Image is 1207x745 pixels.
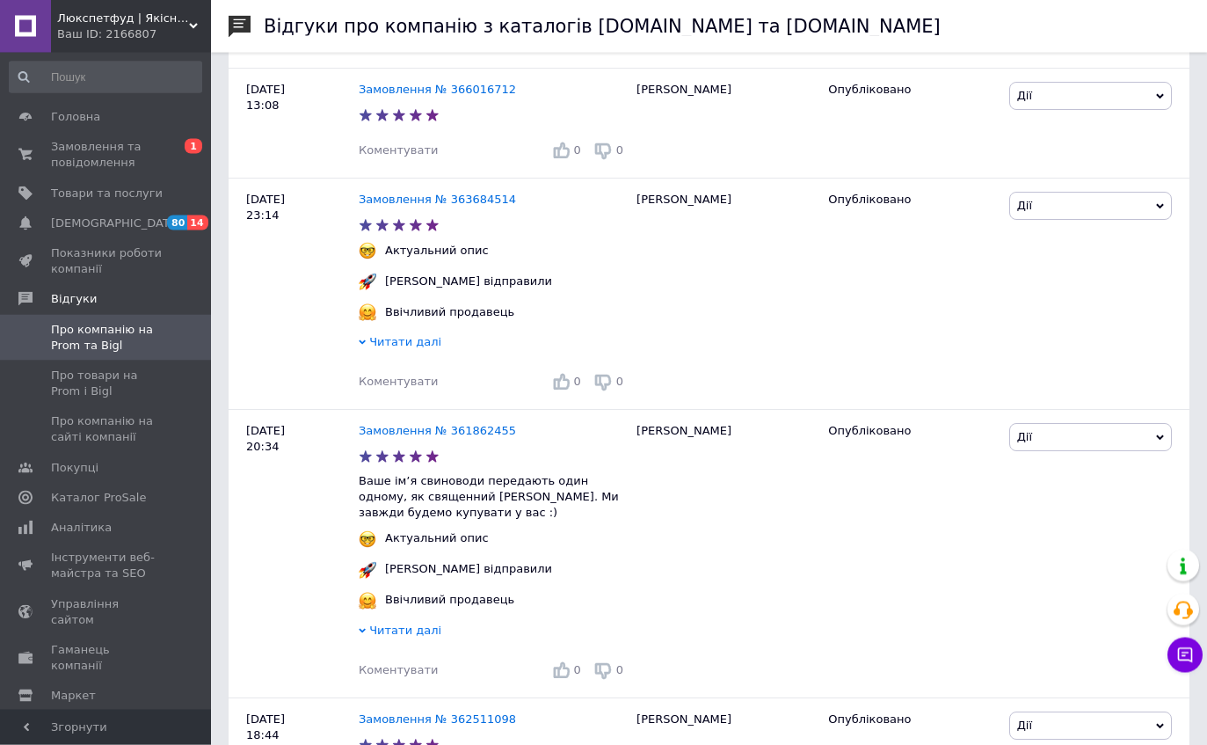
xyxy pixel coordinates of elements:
span: 1 [185,139,202,154]
div: Коментувати [359,663,438,679]
span: Люкспетфуд | Якісні зоотовари [57,11,189,26]
span: Коментувати [359,376,438,389]
img: :hugging_face: [359,593,376,610]
a: Замовлення № 361862455 [359,425,516,438]
div: [PERSON_NAME] відправили [381,562,556,578]
img: :nerd_face: [359,531,376,549]
span: Читати далі [369,624,441,638]
span: Товари та послуги [51,186,163,201]
span: 14 [187,215,207,230]
span: 0 [616,376,623,389]
a: Замовлення № 363684514 [359,194,516,207]
div: Актуальний опис [381,531,493,547]
span: Показники роботи компанії [51,245,163,277]
img: :rocket: [359,562,376,580]
div: Опубліковано [828,712,995,728]
input: Пошук [9,62,202,93]
div: Опубліковано [828,83,995,99]
div: [DATE] 23:14 [229,179,359,411]
span: Маркет [51,688,96,704]
span: Про товари на Prom і Bigl [51,368,163,399]
span: Аналітика [51,520,112,536]
span: 0 [574,376,581,389]
span: Гаманець компанії [51,642,163,674]
img: :hugging_face: [359,304,376,322]
div: Ввічливий продавець [381,593,519,609]
div: Ввічливий продавець [381,305,519,321]
div: [DATE] 13:08 [229,69,359,179]
span: Управління сайтом [51,596,163,628]
p: Ваше імʼя свиноводи передають один одному, як священний [PERSON_NAME]. Ми завжди будемо купувати ... [359,474,628,522]
span: Читати далі [369,336,441,349]
span: Коментувати [359,144,438,157]
span: 80 [167,215,187,230]
img: :rocket: [359,274,376,291]
a: Замовлення № 362511098 [359,713,516,727]
span: Каталог ProSale [51,490,146,506]
div: Ваш ID: 2166807 [57,26,211,42]
span: 0 [616,664,623,677]
span: Коментувати [359,664,438,677]
div: Коментувати [359,143,438,159]
div: Актуальний опис [381,244,493,259]
img: :nerd_face: [359,243,376,260]
span: Дії [1017,431,1032,444]
div: [PERSON_NAME] [628,411,819,699]
div: Читати далі [359,624,628,644]
span: Дії [1017,200,1032,213]
span: 0 [616,144,623,157]
span: Інструменти веб-майстра та SEO [51,550,163,581]
span: Замовлення та повідомлення [51,139,163,171]
div: [PERSON_NAME] відправили [381,274,556,290]
span: Про компанію на сайті компанії [51,413,163,445]
div: Читати далі [359,335,628,355]
div: Опубліковано [828,424,995,440]
span: 0 [574,664,581,677]
div: [DATE] 20:34 [229,411,359,699]
span: [DEMOGRAPHIC_DATA] [51,215,181,231]
span: Головна [51,109,100,125]
span: 0 [574,144,581,157]
span: Відгуки [51,291,97,307]
div: [PERSON_NAME] [628,69,819,179]
span: Про компанію на Prom та Bigl [51,322,163,354]
div: [PERSON_NAME] [628,179,819,411]
span: Покупці [51,460,98,476]
a: Замовлення № 366016712 [359,84,516,97]
div: Опубліковано [828,193,995,208]
h1: Відгуки про компанію з каталогів [DOMAIN_NAME] та [DOMAIN_NAME] [264,16,941,37]
button: Чат з покупцем [1167,638,1203,673]
span: Дії [1017,719,1032,733]
span: Дії [1017,90,1032,103]
div: Коментувати [359,375,438,391]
